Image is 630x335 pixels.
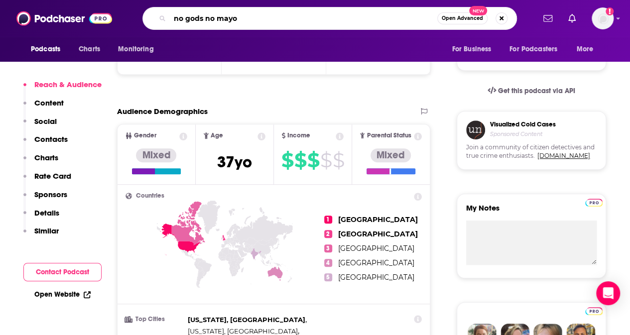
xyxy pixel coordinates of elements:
[307,152,319,168] span: $
[324,244,332,252] span: 3
[338,273,414,282] span: [GEOGRAPHIC_DATA]
[126,316,184,323] h3: Top Cities
[281,152,293,168] span: $
[509,42,557,56] span: For Podcasters
[188,316,305,324] span: [US_STATE], [GEOGRAPHIC_DATA]
[320,152,331,168] span: $
[585,307,603,315] img: Podchaser Pro
[324,230,332,238] span: 2
[469,6,487,15] span: New
[324,273,332,281] span: 5
[24,40,73,59] button: open menu
[23,226,59,244] button: Similar
[23,263,102,281] button: Contact Podcast
[34,153,58,162] p: Charts
[452,42,491,56] span: For Business
[34,190,67,199] p: Sponsors
[34,171,71,181] p: Rate Card
[111,40,166,59] button: open menu
[592,7,614,29] button: Show profile menu
[34,80,102,89] p: Reach & Audience
[585,306,603,315] a: Pro website
[338,244,414,253] span: [GEOGRAPHIC_DATA]
[592,7,614,29] span: Logged in as KharyBrown
[34,134,68,144] p: Contacts
[170,10,437,26] input: Search podcasts, credits, & more...
[596,281,620,305] div: Open Intercom Messenger
[34,226,59,235] p: Similar
[585,197,603,207] a: Pro website
[457,111,606,194] a: Visualized Cold CasesSponsored ContentJoin a community of citizen detectives and true crime enthu...
[23,171,71,190] button: Rate Card
[466,203,597,221] label: My Notes
[324,259,332,267] span: 4
[490,120,556,128] h3: Visualized Cold Cases
[34,98,64,108] p: Content
[34,208,59,218] p: Details
[490,130,556,137] h4: Sponsored Content
[16,9,112,28] img: Podchaser - Follow, Share and Rate Podcasts
[142,7,517,30] div: Search podcasts, credits, & more...
[606,7,614,15] svg: Add a profile image
[367,132,411,139] span: Parental Status
[437,12,488,24] button: Open AdvancedNew
[23,98,64,116] button: Content
[592,7,614,29] img: User Profile
[338,229,418,238] span: [GEOGRAPHIC_DATA]
[585,199,603,207] img: Podchaser Pro
[188,327,298,335] span: [US_STATE], [GEOGRAPHIC_DATA]
[136,148,176,162] div: Mixed
[211,132,223,139] span: Age
[117,107,208,116] h2: Audience Demographics
[442,16,483,21] span: Open Advanced
[31,42,60,56] span: Podcasts
[564,10,580,27] a: Show notifications dropdown
[338,258,414,267] span: [GEOGRAPHIC_DATA]
[324,216,332,223] span: 1
[537,152,590,159] a: [DOMAIN_NAME]
[577,42,594,56] span: More
[480,79,583,103] a: Get this podcast via API
[23,208,59,226] button: Details
[466,143,597,160] span: Join a community of citizen detectives and true crime enthusiasts.
[118,42,153,56] span: Monitoring
[539,10,556,27] a: Show notifications dropdown
[23,134,68,153] button: Contacts
[34,290,91,299] a: Open Website
[498,87,575,95] span: Get this podcast via API
[570,40,606,59] button: open menu
[371,148,411,162] div: Mixed
[136,193,164,199] span: Countries
[23,116,57,135] button: Social
[134,132,156,139] span: Gender
[23,190,67,208] button: Sponsors
[23,153,58,171] button: Charts
[294,152,306,168] span: $
[188,314,307,326] span: ,
[23,80,102,98] button: Reach & Audience
[338,215,418,224] span: [GEOGRAPHIC_DATA]
[217,152,252,172] span: 37 yo
[34,116,57,126] p: Social
[445,40,504,59] button: open menu
[287,132,310,139] span: Income
[503,40,572,59] button: open menu
[79,42,100,56] span: Charts
[466,120,485,139] img: coldCase.18b32719.png
[72,40,106,59] a: Charts
[332,152,344,168] span: $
